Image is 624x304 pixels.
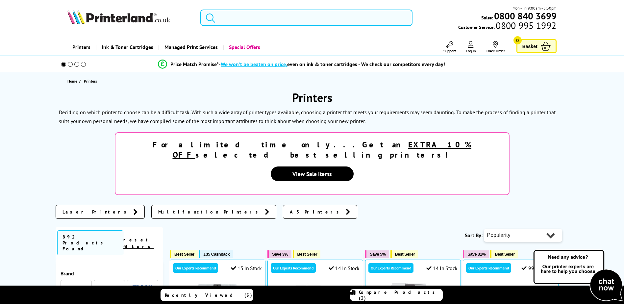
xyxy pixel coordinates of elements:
button: Best Seller [390,250,418,258]
h1: Printers [56,90,569,105]
a: Compare Products (3) [350,289,443,301]
span: Save 3% [272,252,288,257]
span: Brand [61,270,159,277]
span: Sort By: [465,232,483,239]
span: Save 5% [370,252,386,257]
a: Xerox [66,284,86,292]
a: Printers [67,39,95,56]
span: Best Seller [495,252,515,257]
a: reset filters [123,237,154,249]
img: Printerland Logo [67,10,170,24]
div: Our Experts Recommend [173,263,218,273]
div: Our Experts Recommend [368,263,413,273]
a: Special Offers [223,39,265,56]
span: Log In [466,48,476,53]
span: 0800 995 1992 [495,22,556,29]
img: Open Live Chat window [532,249,624,303]
span: A3 Printers [290,209,342,215]
p: Deciding on which printer to choose can be a difficult task. With such a wide array of printer ty... [59,109,455,115]
a: Home [67,78,79,85]
a: View Sale Items [271,166,354,181]
div: Our Experts Recommend [466,263,511,273]
span: 0 [513,36,522,44]
li: modal_Promise [52,59,551,70]
span: Ink & Toner Cartridges [102,39,153,56]
a: Support [443,41,456,53]
button: £35 Cashback [199,250,233,258]
a: Printerland Logo [67,10,192,26]
button: Save 3% [267,250,291,258]
div: 14 In Stock [426,265,457,271]
a: Ink & Toner Cartridges [95,39,158,56]
div: 14 In Stock [329,265,360,271]
span: Save 31% [467,252,486,257]
a: Epson [133,284,152,292]
span: Best Seller [395,252,415,257]
div: 15 In Stock [231,265,262,271]
span: 892 Products Found [57,230,123,255]
a: Basket 0 [516,39,557,53]
img: Kyocera [99,285,119,290]
span: Basket [522,42,537,51]
a: 0800 840 3699 [493,13,557,19]
div: - even on ink & toner cartridges - We check our competitors every day! [219,61,445,67]
a: Managed Print Services [158,39,223,56]
strong: For a limited time only...Get an selected best selling printers! [153,139,471,160]
span: Sales: [481,14,493,21]
span: Printers [84,79,97,84]
div: 99+ In Stock [521,265,555,271]
a: Kyocera [99,284,119,292]
button: Best Seller [170,250,198,258]
button: Save 5% [365,250,389,258]
div: Our Experts Recommend [271,263,316,273]
span: Compare Products (3) [359,289,442,301]
span: Best Seller [174,252,194,257]
button: Save 31% [463,250,489,258]
span: We won’t be beaten on price, [221,61,287,67]
u: EXTRA 10% OFF [173,139,472,160]
span: Price Match Promise* [170,61,219,67]
a: A3 Printers [283,205,357,219]
span: Best Seller [297,252,317,257]
span: Mon - Fri 9:00am - 5:30pm [512,5,557,11]
a: Laser Printers [56,205,145,219]
a: Log In [466,41,476,53]
a: Recently Viewed (5) [161,289,253,301]
b: 0800 840 3699 [494,10,557,22]
button: Best Seller [293,250,321,258]
a: Multifunction Printers [151,205,276,219]
span: £35 Cashback [204,252,230,257]
span: Multifunction Printers [158,209,262,215]
a: Track Order [486,41,505,53]
p: To make the process of finding a printer that suits your own personal needs, we have compiled som... [59,109,556,124]
span: Recently Viewed (5) [165,292,252,298]
span: Laser Printers [62,209,130,215]
button: Best Seller [490,250,518,258]
span: Customer Service: [458,22,556,30]
span: Support [443,48,456,53]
